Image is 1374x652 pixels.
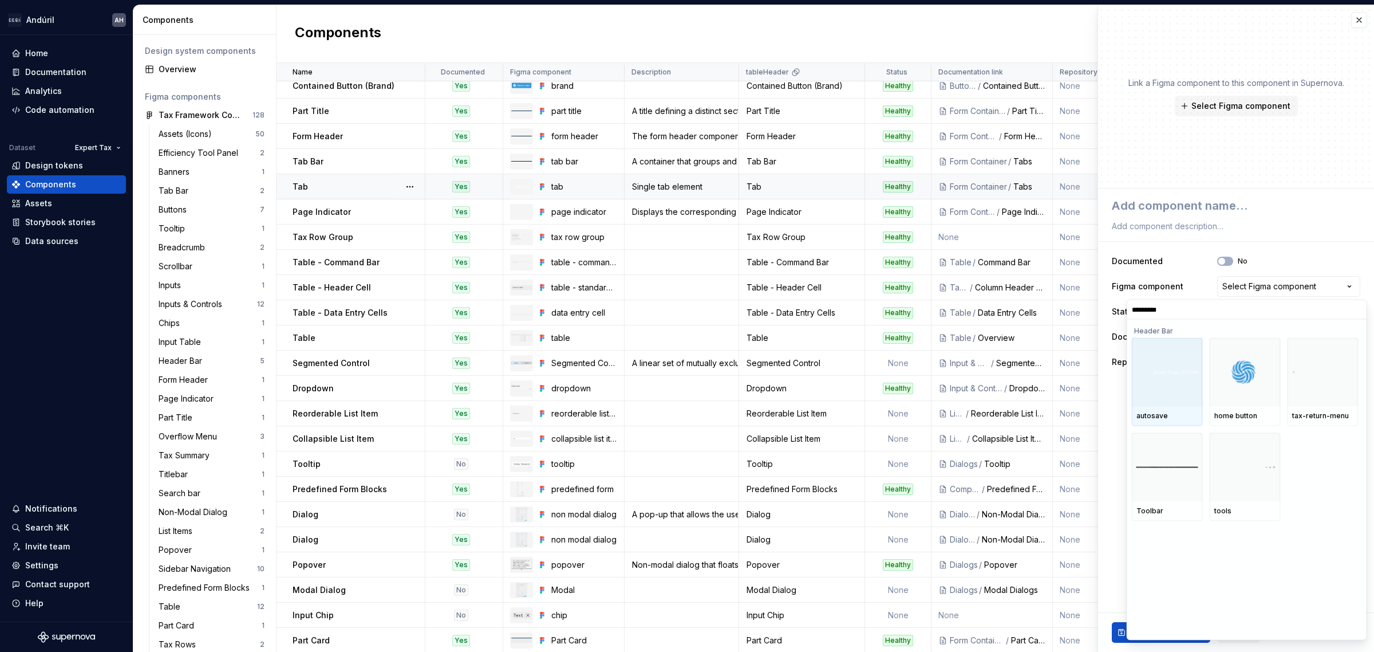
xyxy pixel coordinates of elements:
div: tools [1214,506,1276,516]
div: home button [1214,411,1276,421]
div: tax-return-menu [1292,411,1354,421]
div: Header Bar [1132,320,1359,338]
div: autosave [1136,411,1198,421]
div: Toolbar [1136,506,1198,516]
